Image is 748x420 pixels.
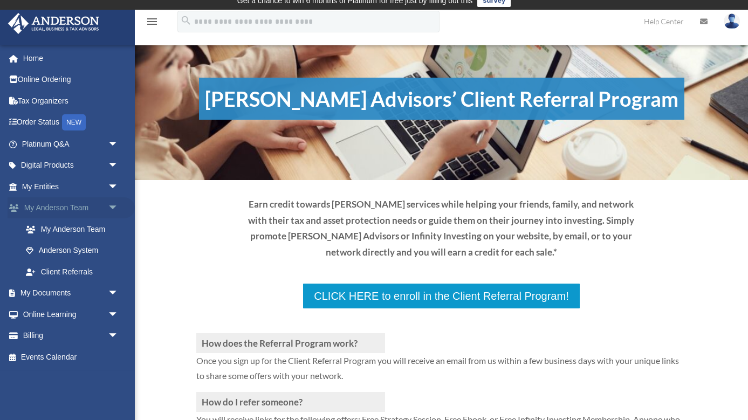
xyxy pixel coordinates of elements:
a: My Anderson Teamarrow_drop_down [8,197,135,219]
a: Tax Organizers [8,90,135,112]
a: Order StatusNEW [8,112,135,134]
span: arrow_drop_down [108,283,129,305]
h1: [PERSON_NAME] Advisors’ Client Referral Program [199,78,684,120]
img: User Pic [724,13,740,29]
a: Platinum Q&Aarrow_drop_down [8,133,135,155]
i: menu [146,15,159,28]
span: arrow_drop_down [108,176,129,198]
a: menu [146,19,159,28]
p: Earn credit towards [PERSON_NAME] services while helping your friends, family, and network with t... [245,196,638,260]
a: Online Learningarrow_drop_down [8,304,135,325]
a: Events Calendar [8,346,135,368]
p: Once you sign up for the Client Referral Program you will receive an email from us within a few b... [196,353,687,392]
a: Online Ordering [8,69,135,91]
span: arrow_drop_down [108,133,129,155]
div: NEW [62,114,86,130]
a: My Anderson Team [15,218,135,240]
a: Anderson System [15,240,135,261]
span: arrow_drop_down [108,197,129,219]
h3: How does the Referral Program work? [196,333,385,353]
span: arrow_drop_down [108,325,129,347]
a: My Documentsarrow_drop_down [8,283,135,304]
h3: How do I refer someone? [196,392,385,412]
a: Digital Productsarrow_drop_down [8,155,135,176]
a: My Entitiesarrow_drop_down [8,176,135,197]
a: CLICK HERE to enroll in the Client Referral Program! [302,283,580,309]
span: arrow_drop_down [108,155,129,177]
span: arrow_drop_down [108,304,129,326]
a: Client Referrals [15,261,129,283]
i: search [180,15,192,26]
a: Home [8,47,135,69]
a: Billingarrow_drop_down [8,325,135,347]
img: Anderson Advisors Platinum Portal [5,13,102,34]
